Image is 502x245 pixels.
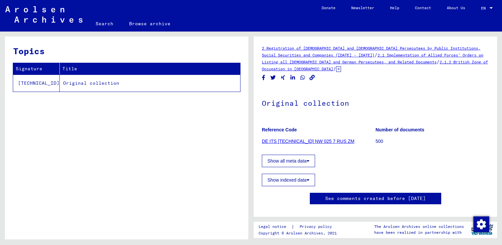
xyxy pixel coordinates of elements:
[437,59,440,65] span: /
[259,223,291,230] a: Legal notice
[13,63,60,75] th: Signature
[376,138,489,145] p: 500
[262,139,354,144] a: DE ITS [TECHNICAL_ID] NW 025 7 RUS ZM
[121,16,178,32] a: Browse archive
[60,75,240,92] td: Original collection
[260,74,267,82] button: Share on Facebook
[5,6,82,23] img: Arolsen_neg.svg
[333,66,336,72] span: /
[481,6,488,11] span: EN
[470,221,494,238] img: yv_logo.png
[262,127,297,132] b: Reference Code
[299,74,306,82] button: Share on WhatsApp
[280,74,286,82] button: Share on Xing
[270,74,277,82] button: Share on Twitter
[88,16,121,32] a: Search
[325,195,426,202] a: See comments created before [DATE]
[289,74,296,82] button: Share on LinkedIn
[294,223,340,230] a: Privacy policy
[259,223,340,230] div: |
[60,63,240,75] th: Title
[375,52,377,58] span: /
[376,127,424,132] b: Number of documents
[262,88,489,117] h1: Original collection
[374,230,464,235] p: have been realized in partnership with
[473,216,489,232] img: Change consent
[262,46,480,57] a: 2 Registration of [DEMOGRAPHIC_DATA] and [DEMOGRAPHIC_DATA] Persecutees by Public Institutions, S...
[262,174,315,186] button: Show indexed data
[13,75,60,92] td: [TECHNICAL_ID]
[309,74,316,82] button: Copy link
[259,230,340,236] p: Copyright © Arolsen Archives, 2021
[262,155,315,167] button: Show all meta data
[374,224,464,230] p: The Arolsen Archives online collections
[13,45,240,57] h3: Topics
